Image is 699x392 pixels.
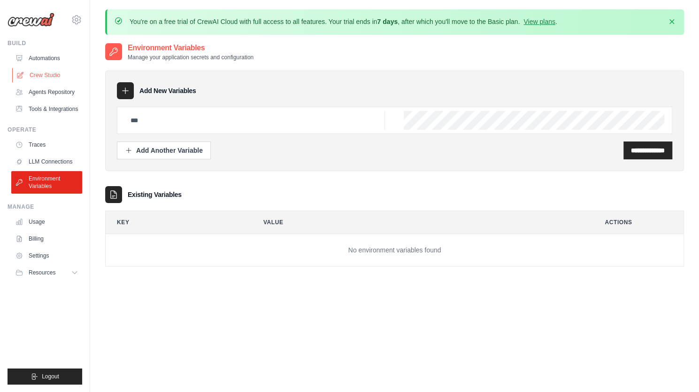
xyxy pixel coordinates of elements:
[11,85,82,100] a: Agents Repository
[128,42,253,54] h2: Environment Variables
[523,18,555,25] a: View plans
[252,211,586,234] th: Value
[8,126,82,133] div: Operate
[106,211,245,234] th: Key
[593,211,684,234] th: Actions
[130,17,557,26] p: You're on a free trial of CrewAI Cloud with full access to all features. Your trial ends in , aft...
[11,154,82,169] a: LLM Connections
[377,18,398,25] strong: 7 days
[11,248,82,263] a: Settings
[42,373,59,380] span: Logout
[12,68,83,83] a: Crew Studio
[11,51,82,66] a: Automations
[11,137,82,152] a: Traces
[8,13,54,27] img: Logo
[11,214,82,229] a: Usage
[8,368,82,384] button: Logout
[11,102,82,117] a: Tools & Integrations
[11,265,82,280] button: Resources
[8,203,82,211] div: Manage
[11,171,82,194] a: Environment Variables
[139,86,196,95] h3: Add New Variables
[117,141,211,159] button: Add Another Variable
[106,234,684,267] td: No environment variables found
[128,54,253,61] p: Manage your application secrets and configuration
[128,190,182,199] h3: Existing Variables
[11,231,82,246] a: Billing
[8,39,82,47] div: Build
[29,269,55,276] span: Resources
[125,146,203,155] div: Add Another Variable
